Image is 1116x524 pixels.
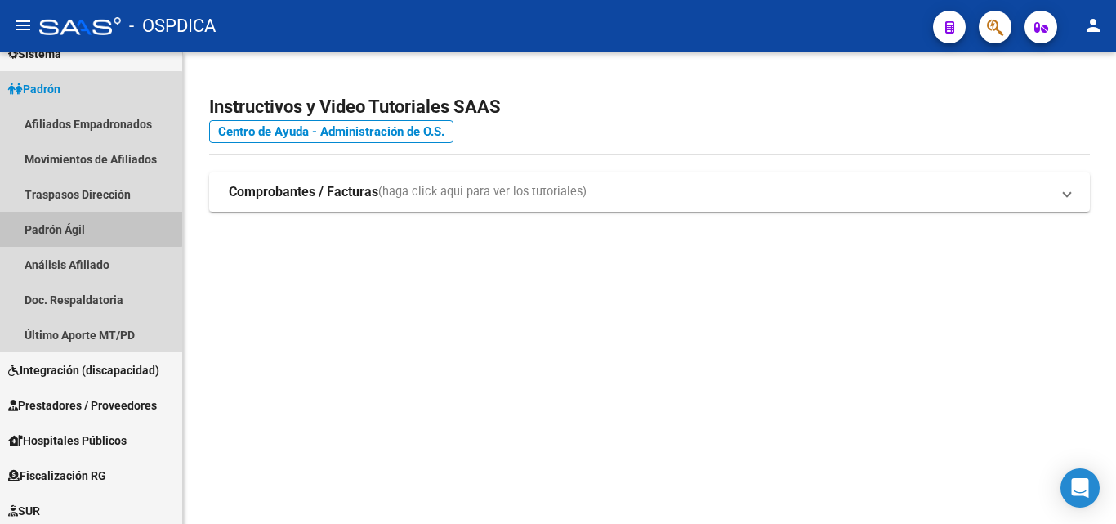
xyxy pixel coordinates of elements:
[8,396,157,414] span: Prestadores / Proveedores
[229,183,378,201] strong: Comprobantes / Facturas
[8,502,40,520] span: SUR
[378,183,587,201] span: (haga click aquí para ver los tutoriales)
[1060,468,1100,508] div: Open Intercom Messenger
[209,172,1090,212] mat-expansion-panel-header: Comprobantes / Facturas(haga click aquí para ver los tutoriales)
[8,45,61,63] span: Sistema
[129,8,216,44] span: - OSPDICA
[209,92,1090,123] h2: Instructivos y Video Tutoriales SAAS
[209,120,453,143] a: Centro de Ayuda - Administración de O.S.
[13,16,33,35] mat-icon: menu
[8,467,106,485] span: Fiscalización RG
[8,432,127,450] span: Hospitales Públicos
[8,80,60,98] span: Padrón
[1083,16,1103,35] mat-icon: person
[8,361,159,379] span: Integración (discapacidad)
